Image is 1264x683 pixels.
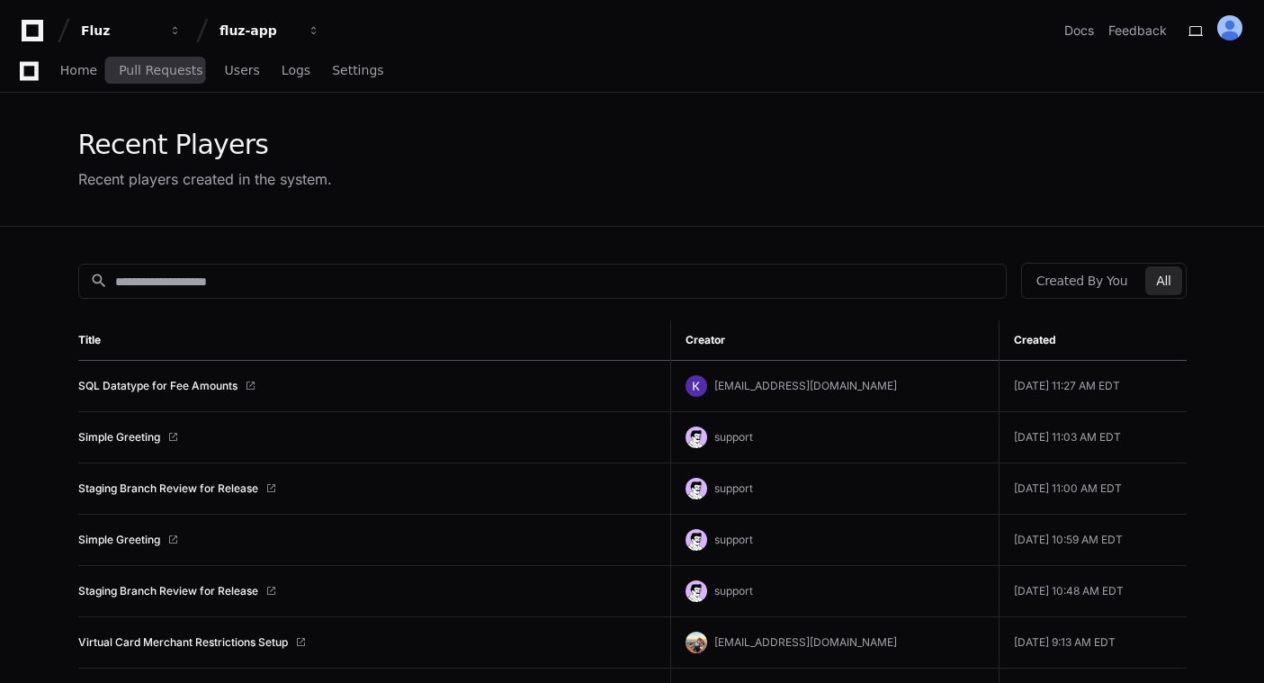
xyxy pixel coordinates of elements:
[78,481,258,496] a: Staging Branch Review for Release
[78,430,160,445] a: Simple Greeting
[60,50,97,92] a: Home
[1000,515,1187,566] td: [DATE] 10:59 AM EDT
[1217,15,1242,40] img: ALV-UjVD7KG1tMa88xDDI9ymlYHiJUIeQmn4ZkcTNlvp35G3ZPz_-IcYruOZ3BUwjg3IAGqnc7NeBF4ak2m6018ZT2E_fm5QU...
[282,50,310,92] a: Logs
[78,168,332,190] div: Recent players created in the system.
[225,50,260,92] a: Users
[119,50,202,92] a: Pull Requests
[686,580,707,602] img: avatar
[686,427,707,448] img: avatar
[1064,22,1094,40] a: Docs
[1000,617,1187,669] td: [DATE] 9:13 AM EDT
[332,50,383,92] a: Settings
[686,478,707,499] img: avatar
[60,65,97,76] span: Home
[225,65,260,76] span: Users
[1000,412,1187,463] td: [DATE] 11:03 AM EDT
[74,14,189,47] button: Fluz
[282,65,310,76] span: Logs
[671,320,1000,361] th: Creator
[714,430,753,444] span: support
[1145,266,1181,295] button: All
[1000,320,1187,361] th: Created
[686,529,707,551] img: avatar
[78,379,238,393] a: SQL Datatype for Fee Amounts
[1000,566,1187,617] td: [DATE] 10:48 AM EDT
[220,22,297,40] div: fluz-app
[332,65,383,76] span: Settings
[1206,624,1255,672] iframe: Open customer support
[1000,361,1187,412] td: [DATE] 11:27 AM EDT
[686,632,707,653] img: ACg8ocIc_vBBsKSkEaXlBMu_aBm8R_pYuB2GX0ZmnEI4WVmBCaAnJI8=s96-c
[78,533,160,547] a: Simple Greeting
[78,635,288,650] a: Virtual Card Merchant Restrictions Setup
[81,22,158,40] div: Fluz
[714,584,753,598] span: support
[1108,22,1167,40] button: Feedback
[714,379,897,392] span: [EMAIL_ADDRESS][DOMAIN_NAME]
[714,533,753,546] span: support
[714,635,897,649] span: [EMAIL_ADDRESS][DOMAIN_NAME]
[78,129,332,161] div: Recent Players
[1026,266,1138,295] button: Created By You
[78,320,671,361] th: Title
[78,584,258,598] a: Staging Branch Review for Release
[686,375,707,397] img: ACg8ocKYBhpekE0Hyv2bVe9YHZFFy8zuSV2tFDBhb5Gf1w93xO_wjg=s96-c
[714,481,753,495] span: support
[1000,463,1187,515] td: [DATE] 11:00 AM EDT
[90,272,108,290] mat-icon: search
[212,14,327,47] button: fluz-app
[119,65,202,76] span: Pull Requests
